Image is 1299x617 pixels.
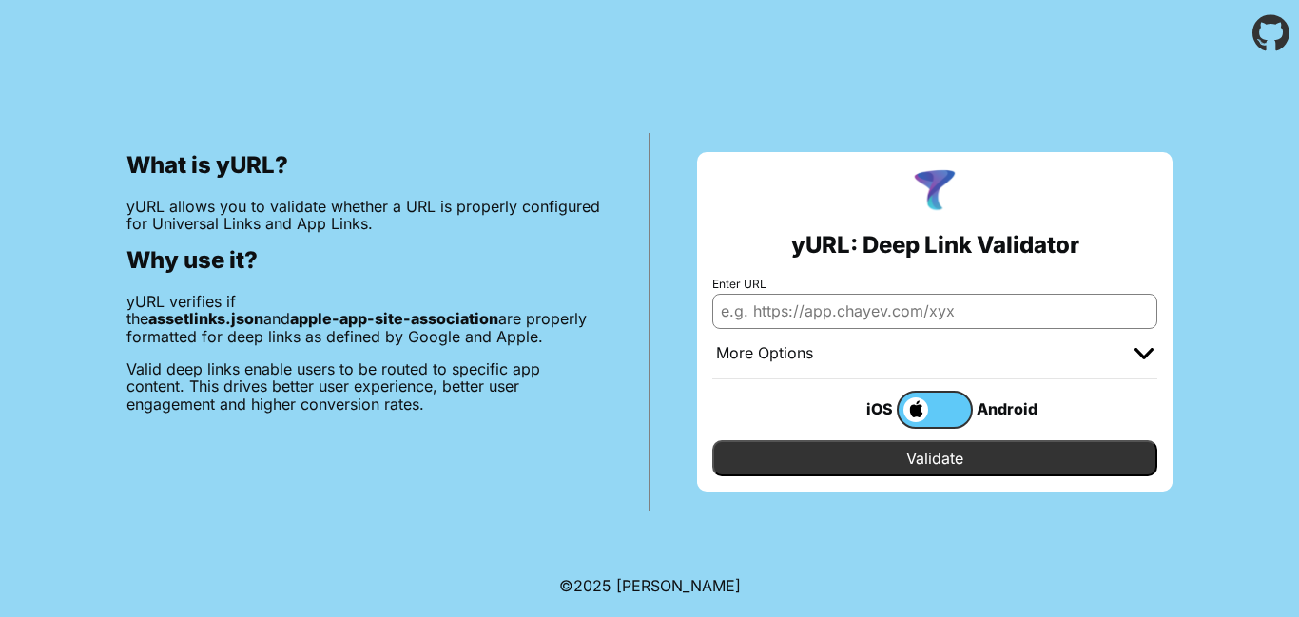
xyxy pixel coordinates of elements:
div: iOS [821,396,897,421]
img: chevron [1134,348,1154,359]
div: More Options [716,344,813,363]
img: yURL Logo [910,167,960,217]
h2: What is yURL? [126,152,601,179]
span: 2025 [573,576,611,595]
b: assetlinks.json [148,309,263,328]
b: apple-app-site-association [290,309,498,328]
footer: © [559,554,741,617]
h2: Why use it? [126,247,601,274]
h2: yURL: Deep Link Validator [791,232,1079,259]
a: Michael Ibragimchayev's Personal Site [616,576,741,595]
label: Enter URL [712,278,1157,291]
p: yURL verifies if the and are properly formatted for deep links as defined by Google and Apple. [126,293,601,345]
div: Android [973,396,1049,421]
p: yURL allows you to validate whether a URL is properly configured for Universal Links and App Links. [126,198,601,233]
input: Validate [712,440,1157,476]
input: e.g. https://app.chayev.com/xyx [712,294,1157,328]
p: Valid deep links enable users to be routed to specific app content. This drives better user exper... [126,360,601,413]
